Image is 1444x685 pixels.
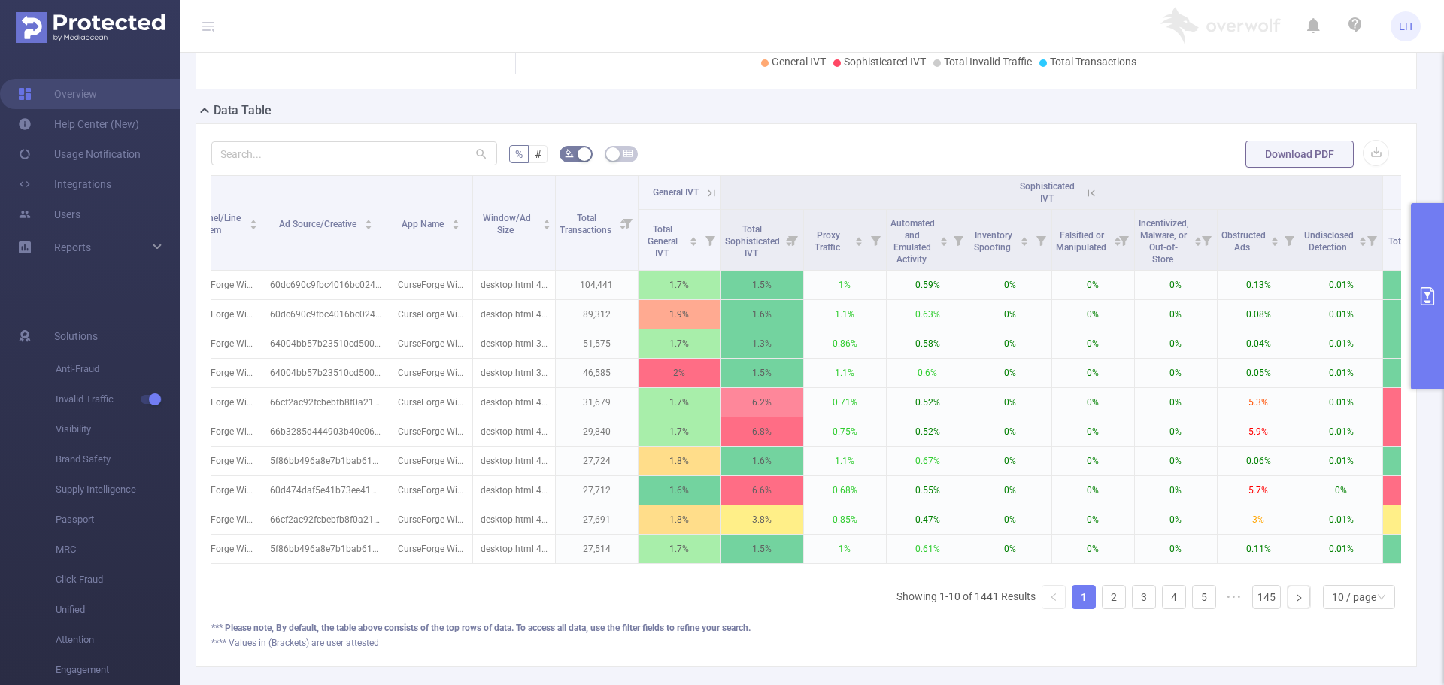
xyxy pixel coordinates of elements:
[556,447,638,475] p: 27,724
[721,476,803,505] p: 6.6%
[804,476,886,505] p: 0.68%
[887,476,969,505] p: 0.55%
[18,139,141,169] a: Usage Notification
[542,217,551,222] i: icon: caret-up
[1359,235,1367,239] i: icon: caret-up
[1052,329,1134,358] p: 0%
[1162,585,1186,609] li: 4
[887,535,969,563] p: 0.61%
[1218,535,1300,563] p: 0.11%
[262,476,390,505] p: 60d474daf5e41b73ee41a814
[214,102,272,120] h2: Data Table
[473,535,555,563] p: desktop.html|400X300
[211,636,1401,650] div: **** Values in (Brackets) are user attested
[187,213,241,235] span: Channel/Line Item
[1030,210,1051,270] i: Filter menu
[1050,56,1136,68] span: Total Transactions
[1300,417,1382,446] p: 0.01%
[56,505,180,535] span: Passport
[969,271,1051,299] p: 0%
[1133,586,1155,608] a: 3
[515,148,523,160] span: %
[1253,586,1280,608] a: 145
[262,388,390,417] p: 66cf2ac92fcbebfb8f0a2178
[556,417,638,446] p: 29,840
[1072,586,1095,608] a: 1
[1020,235,1028,239] i: icon: caret-up
[804,535,886,563] p: 1%
[1300,505,1382,534] p: 0.01%
[54,321,98,351] span: Solutions
[1135,535,1217,563] p: 0%
[1052,359,1134,387] p: 0%
[1300,300,1382,329] p: 0.01%
[556,329,638,358] p: 51,575
[1052,271,1134,299] p: 0%
[180,447,262,475] p: CurseForge Windows - Tier 2 - 400x300 inside 400x600
[974,230,1013,253] span: Inventory Spoofing
[1020,240,1028,244] i: icon: caret-down
[1052,300,1134,329] p: 0%
[1135,271,1217,299] p: 0%
[648,224,678,259] span: Total General IVT
[473,476,555,505] p: desktop.html|400X300
[473,505,555,534] p: desktop.html|400X300
[887,359,969,387] p: 0.6%
[1294,593,1303,602] i: icon: right
[1304,230,1354,253] span: Undisclosed Detection
[180,476,262,505] p: CurseForge Windows - US - 400x300 inside 400x600
[18,169,111,199] a: Integrations
[639,388,720,417] p: 1.7%
[180,329,262,358] p: CurseForge Windows - Tier 2 - 300x250 inside 400x600
[56,565,180,595] span: Click Fraud
[887,329,969,358] p: 0.58%
[1359,240,1367,244] i: icon: caret-down
[1218,359,1300,387] p: 0.05%
[1056,230,1109,253] span: Falsified or Manipulated
[639,417,720,446] p: 1.7%
[483,213,531,235] span: Window/Ad Size
[1300,476,1382,505] p: 0%
[451,217,460,222] i: icon: caret-up
[854,235,863,244] div: Sort
[390,417,472,446] p: CurseForge Windows
[1300,271,1382,299] p: 0.01%
[451,217,460,226] div: Sort
[556,535,638,563] p: 27,514
[18,79,97,109] a: Overview
[1300,388,1382,417] p: 0.01%
[180,271,262,299] p: CurseForge Windows - Tier 2 - 400x300 inside 400x600
[887,505,969,534] p: 0.47%
[940,240,948,244] i: icon: caret-down
[1358,235,1367,244] div: Sort
[721,505,803,534] p: 3.8%
[1192,585,1216,609] li: 5
[804,271,886,299] p: 1%
[1300,447,1382,475] p: 0.01%
[250,217,258,222] i: icon: caret-up
[262,329,390,358] p: 64004bb57b23510cd500d3b6
[1135,300,1217,329] p: 0%
[390,300,472,329] p: CurseForge Windows
[639,505,720,534] p: 1.8%
[56,384,180,414] span: Invalid Traffic
[639,535,720,563] p: 1.7%
[56,414,180,444] span: Visibility
[451,223,460,228] i: icon: caret-down
[721,388,803,417] p: 6.2%
[556,300,638,329] p: 89,312
[402,219,446,229] span: App Name
[1218,447,1300,475] p: 0.06%
[56,595,180,625] span: Unified
[1218,329,1300,358] p: 0.04%
[1135,417,1217,446] p: 0%
[1196,210,1217,270] i: Filter menu
[639,329,720,358] p: 1.7%
[1252,585,1281,609] li: 145
[390,329,472,358] p: CurseForge Windows
[969,417,1051,446] p: 0%
[804,329,886,358] p: 0.86%
[250,223,258,228] i: icon: caret-down
[944,56,1032,68] span: Total Invalid Traffic
[556,505,638,534] p: 27,691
